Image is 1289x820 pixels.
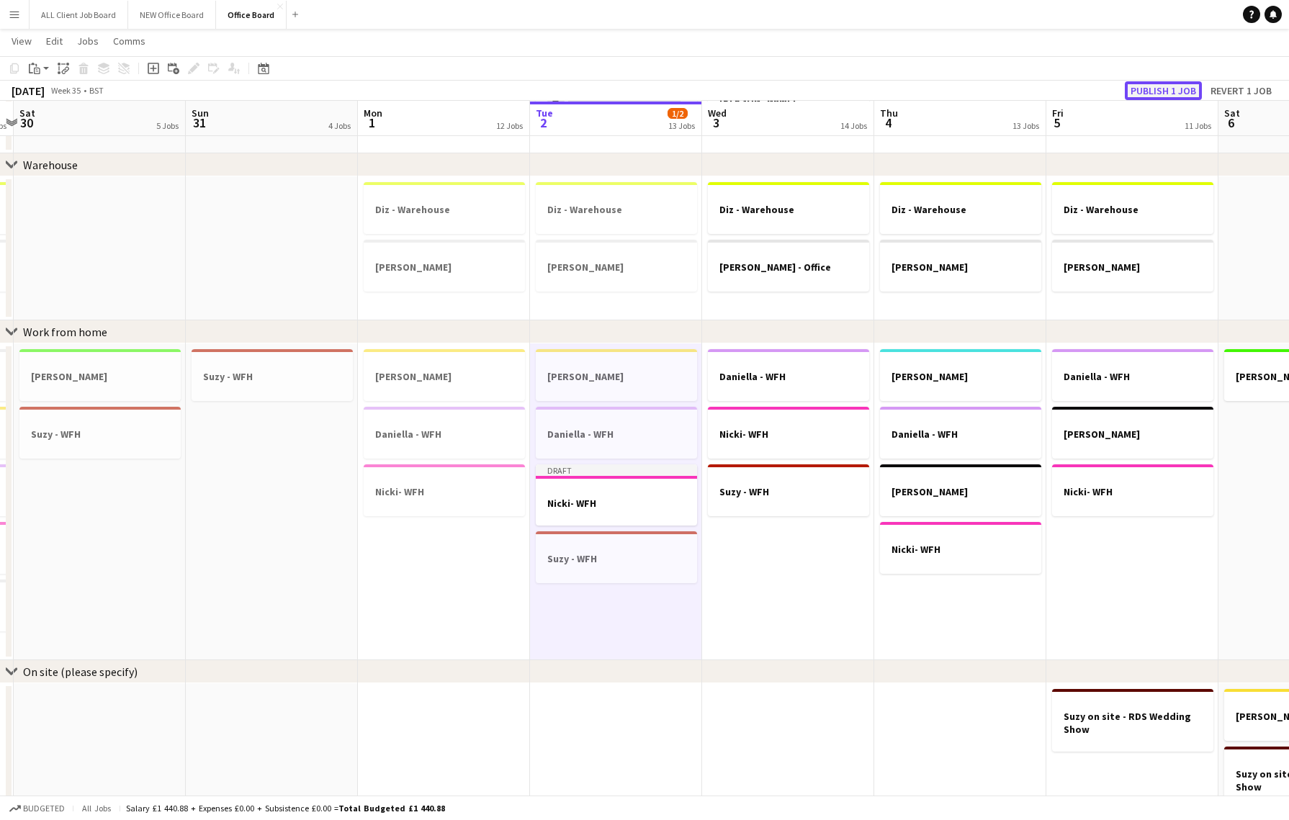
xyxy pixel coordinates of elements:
div: Work from home [23,325,107,339]
app-job-card: Suzy - WFH [536,531,697,583]
div: BST [89,85,104,96]
div: 11 Jobs [1185,120,1211,131]
h3: Suzy - WFH [19,428,181,441]
div: 5 Jobs [156,120,179,131]
h3: Diz - Warehouse [536,203,697,216]
span: Sat [1224,107,1240,120]
span: Edit [46,35,63,48]
h3: Diz - Warehouse [880,203,1041,216]
div: Nicki- WFH [364,464,525,516]
app-job-card: Diz - Warehouse [708,182,869,234]
h3: Diz - Warehouse [1052,203,1213,216]
h3: Diz - Warehouse [708,203,869,216]
h3: Nicki- WFH [1052,485,1213,498]
h3: [PERSON_NAME] [364,370,525,383]
button: NEW Office Board [128,1,216,29]
app-job-card: [PERSON_NAME] [880,349,1041,401]
span: 31 [189,114,209,131]
app-job-card: Daniella - WFH [708,349,869,401]
button: Publish 1 job [1125,81,1202,100]
app-job-card: [PERSON_NAME] [19,349,181,401]
span: Tue [536,107,553,120]
h3: [PERSON_NAME] [1052,261,1213,274]
a: Edit [40,32,68,50]
app-job-card: [PERSON_NAME] [364,349,525,401]
button: Budgeted [7,801,67,816]
h3: Daniella - WFH [880,428,1041,441]
h3: Nicki- WFH [536,497,697,510]
app-job-card: Suzy - WFH [192,349,353,401]
h3: Daniella - WFH [536,428,697,441]
button: Revert 1 job [1205,81,1277,100]
app-job-card: Suzy - WFH [708,464,869,516]
button: ALL Client Job Board [30,1,128,29]
span: 3 [706,114,727,131]
h3: Suzy - WFH [192,370,353,383]
span: Thu [880,107,898,120]
h3: [PERSON_NAME] [880,370,1041,383]
div: [DATE] [12,84,45,98]
app-job-card: Suzy on site - RDS Wedding Show [1052,689,1213,752]
span: View [12,35,32,48]
h3: [PERSON_NAME] [880,485,1041,498]
a: Jobs [71,32,104,50]
h3: Daniella - WFH [364,428,525,441]
div: Warehouse [23,158,78,172]
div: On site (please specify) [23,664,138,679]
app-job-card: [PERSON_NAME] [880,464,1041,516]
h3: Nicki- WFH [708,428,869,441]
app-job-card: Daniella - WFH [880,407,1041,459]
h3: [PERSON_NAME] - Office [708,261,869,274]
app-job-card: Daniella - WFH [364,407,525,459]
h3: [PERSON_NAME] [880,261,1041,274]
span: Budgeted [23,803,65,814]
app-job-card: [PERSON_NAME] [536,240,697,292]
h3: Daniella - WFH [708,370,869,383]
app-job-card: Nicki- WFH [1052,464,1213,516]
span: 2 [534,114,553,131]
app-job-card: Diz - Warehouse [364,182,525,234]
div: 13 Jobs [668,120,695,131]
app-job-card: Diz - Warehouse [536,182,697,234]
a: Comms [107,32,151,50]
div: [PERSON_NAME] - Office [708,240,869,292]
button: Office Board [216,1,287,29]
h3: Suzy - WFH [536,552,697,565]
div: Draft [536,464,697,476]
span: Mon [364,107,382,120]
app-job-card: Suzy - WFH [19,407,181,459]
span: 6 [1222,114,1240,131]
app-job-card: [PERSON_NAME] [880,240,1041,292]
app-job-card: Nicki- WFH [880,522,1041,574]
span: Wed [708,107,727,120]
h3: [PERSON_NAME] [536,370,697,383]
app-job-card: Daniella - WFH [1052,349,1213,401]
app-job-card: [PERSON_NAME] [364,240,525,292]
app-job-card: Diz - Warehouse [1052,182,1213,234]
div: 12 Jobs [496,120,523,131]
span: Fri [1052,107,1064,120]
div: Daniella - WFH [536,407,697,459]
span: 4 [878,114,898,131]
app-job-card: Nicki- WFH [708,407,869,459]
h3: Daniella - WFH [1052,370,1213,383]
span: Comms [113,35,145,48]
h3: Nicki- WFH [364,485,525,498]
app-job-card: [PERSON_NAME] [536,349,697,401]
h3: [PERSON_NAME] [1052,428,1213,441]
